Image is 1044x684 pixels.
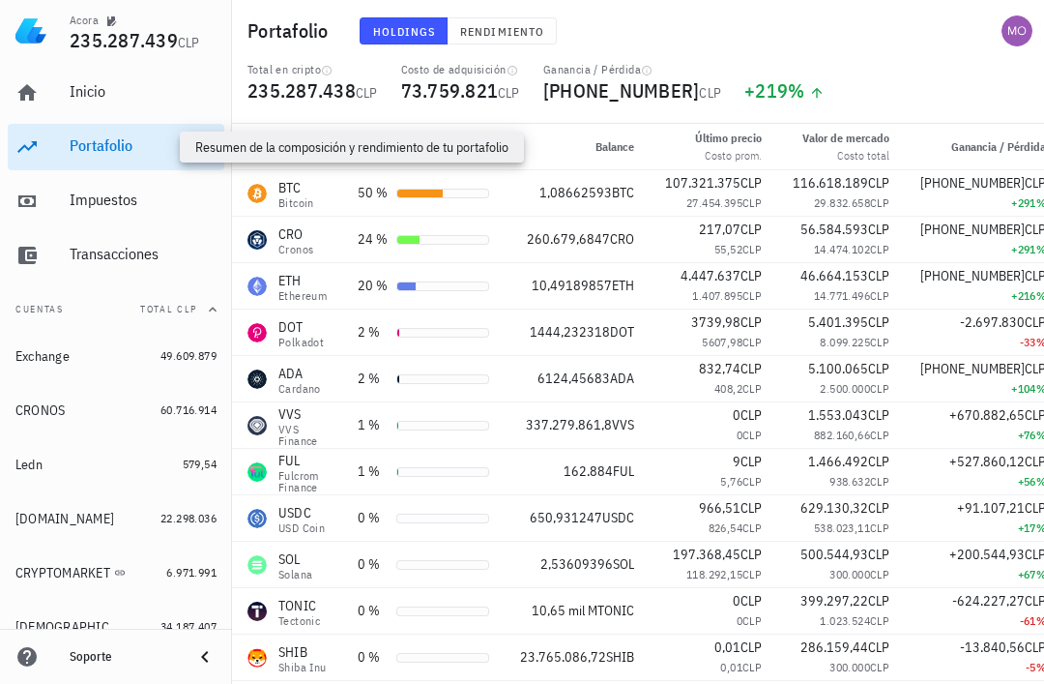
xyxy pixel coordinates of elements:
span: 73.759.821 [401,77,499,104]
span: CLP [742,381,762,396]
span: [PHONE_NUMBER] [920,360,1025,377]
span: CLP [870,613,889,628]
span: 10,49189857 [532,277,612,294]
span: 538.023,11 [814,520,870,535]
span: 3739,98 [691,313,740,331]
span: 2,53609396 [540,555,613,573]
span: CLP [740,639,762,656]
span: 5,76 [720,474,742,489]
span: CLP [740,546,762,563]
span: CLP [868,592,889,610]
span: 197.368,45 [673,546,740,563]
span: 0 [733,592,740,610]
span: 107.321.375 [665,174,740,192]
div: USD Coin [278,522,325,534]
span: [PHONE_NUMBER] [920,174,1025,192]
span: Balance [595,139,634,154]
span: TONIC [597,602,634,619]
span: VVS [612,416,634,433]
span: 629.130,32 [800,499,868,517]
div: SHIB [278,642,327,662]
span: -13.840,56 [960,639,1025,656]
a: CRONOS 60.716.914 [8,387,224,433]
span: CLP [740,453,762,470]
span: CLP [742,428,762,442]
span: CLP [868,313,889,331]
div: Fulcrom Finance [278,470,327,493]
div: VVS-icon [247,416,267,435]
div: 50 % [358,183,389,203]
span: CLP [742,242,762,256]
div: Costo de adquisición [401,62,520,77]
div: BTC [278,178,314,197]
span: SHIB [606,648,634,666]
span: 0 [737,613,742,628]
span: CLP [868,174,889,192]
span: CLP [868,499,889,517]
span: CLP [870,381,889,396]
span: 6124,45683 [537,370,610,387]
span: CLP [178,34,200,51]
span: CLP [740,499,762,517]
a: CRYPTOMARKET 6.971.991 [8,550,224,596]
div: SOL [278,550,312,569]
span: [PHONE_NUMBER] [920,267,1025,284]
span: 1.553.043 [808,406,868,424]
span: USDC [602,509,634,526]
span: 1,08662593 [539,184,612,201]
span: CLP [740,360,762,377]
span: +200.544,93 [949,546,1025,563]
span: +670.882,65 [949,406,1025,424]
span: -624.227,27 [952,592,1025,610]
span: DOT [610,323,634,341]
div: Ledn [15,457,43,473]
div: 2 % [358,322,389,342]
div: CRO-icon [247,230,267,250]
span: Total CLP [140,303,197,315]
span: 300.000 [829,660,870,674]
span: [PHONE_NUMBER] [920,221,1025,238]
div: VVS Finance [278,424,327,447]
div: BTC-icon [247,184,267,203]
span: 300.000 [829,567,870,581]
span: CLP [742,335,762,349]
span: 0 [733,406,740,424]
span: 23.765.086,72 [520,648,606,666]
span: 832,74 [699,360,740,377]
span: Moneda [247,139,286,154]
span: 966,51 [699,499,740,517]
span: CLP [870,428,889,442]
span: 1.466.492 [808,453,868,470]
div: SHIB-icon [247,648,267,668]
span: 235.287.438 [247,77,356,104]
span: CLP [356,84,378,102]
span: 46.664.153 [800,267,868,284]
span: 2.500.000 [820,381,870,396]
span: 4.447.637 [681,267,740,284]
div: Acora [70,13,99,28]
span: 27.454.395 [686,195,742,210]
span: 579,54 [183,457,217,471]
span: 260.679,6847 [527,230,610,248]
span: CLP [870,567,889,581]
div: Cronos [278,244,313,255]
span: 1444,232318 [530,323,610,341]
span: 162.884 [564,462,613,480]
span: CLP [740,174,762,192]
div: CRONOS [15,402,66,419]
span: 235.287.439 [70,27,178,53]
div: 0 % [358,508,389,528]
div: ETH-icon [247,277,267,296]
span: Rendimiento [459,24,544,39]
span: 5.100.065 [808,360,868,377]
div: ADA [278,364,321,383]
a: Ledn 579,54 [8,441,224,488]
div: Soporte [70,649,178,665]
span: CLP [868,221,889,238]
button: Holdings [360,17,449,45]
div: Bitcoin [278,197,314,209]
h1: Portafolio [247,15,336,46]
span: CLP [498,84,520,102]
div: Exchange [15,348,70,365]
span: 337.279.861,8 [526,416,612,433]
